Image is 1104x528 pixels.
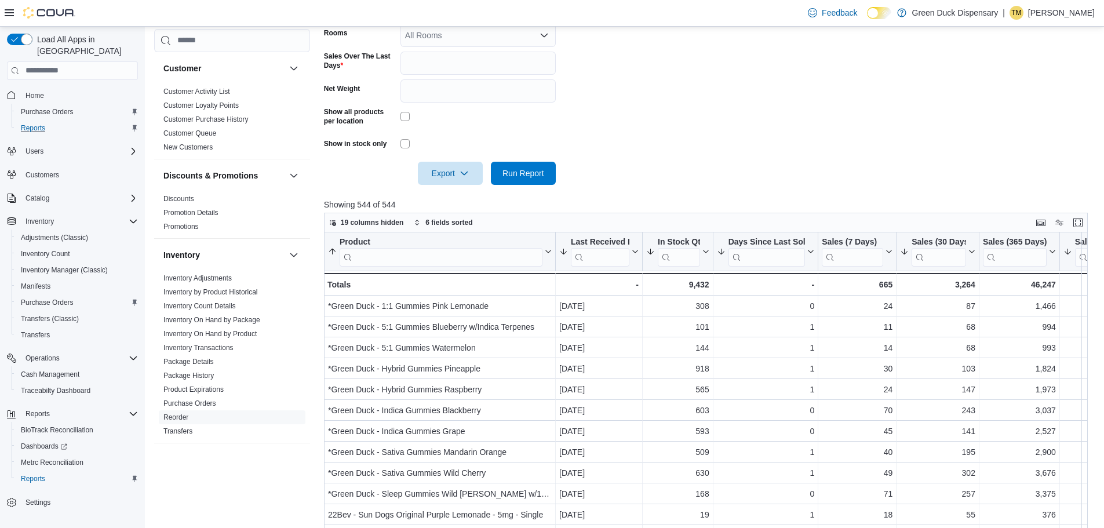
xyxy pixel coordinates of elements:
div: 665 [822,278,892,292]
a: Customers [21,168,64,182]
span: Home [25,91,44,100]
a: Customer Purchase History [163,115,249,123]
span: Inventory [25,217,54,226]
div: Last Received Date [571,236,629,266]
span: Transfers [21,330,50,340]
button: Customer [163,63,285,74]
div: 3,676 [983,466,1056,480]
div: 0 [716,487,814,501]
a: Manifests [16,279,55,293]
button: Inventory Count [12,246,143,262]
button: Inventory [2,213,143,230]
button: Export [418,162,483,185]
button: Operations [2,350,143,366]
span: Inventory Transactions [163,343,234,352]
a: Settings [21,496,55,509]
label: Rooms [324,28,348,38]
span: Promotion Details [163,208,218,217]
span: Transfers [16,328,138,342]
div: 0 [716,403,814,417]
div: [DATE] [559,341,639,355]
div: Totals [327,278,552,292]
button: 6 fields sorted [409,216,477,230]
div: - [559,278,639,292]
a: Cash Management [16,367,84,381]
h3: Inventory [163,249,200,261]
a: Inventory Count [16,247,75,261]
div: *Green Duck - 1:1 Gummies Pink Lemonade [328,299,552,313]
div: 376 [983,508,1056,522]
span: Inventory Count Details [163,301,236,311]
div: 22Bev - Sun Dogs Original Purple Lemonade - 5mg - Single [328,508,552,522]
span: Customer Queue [163,129,216,138]
button: Transfers [12,327,143,343]
span: TM [1011,6,1021,20]
h3: Customer [163,63,201,74]
a: Transfers [163,427,192,435]
span: Inventory On Hand by Product [163,329,257,338]
a: Product Expirations [163,385,224,394]
div: 0 [716,299,814,313]
a: Promotions [163,223,199,231]
a: Inventory by Product Historical [163,288,258,296]
span: Run Report [502,167,544,179]
button: Days Since Last Sold [716,236,814,266]
div: - [716,278,814,292]
span: Users [21,144,138,158]
div: 302 [900,466,975,480]
span: 6 fields sorted [425,218,472,227]
div: Days Since Last Sold [728,236,805,247]
div: 994 [983,320,1056,334]
span: Purchase Orders [163,399,216,408]
span: Promotions [163,222,199,231]
img: Cova [23,7,75,19]
div: 308 [646,299,709,313]
div: Last Received Date [571,236,629,247]
span: Metrc Reconciliation [16,456,138,469]
div: 45 [822,424,892,438]
div: 195 [900,445,975,459]
div: *Green Duck - Hybrid Gummies Raspberry [328,383,552,396]
p: | [1003,6,1005,20]
button: Sales (30 Days) [900,236,975,266]
div: 46,247 [983,278,1056,292]
div: 1 [716,466,814,480]
span: Transfers [163,427,192,436]
a: Promotion Details [163,209,218,217]
div: [DATE] [559,320,639,334]
div: *Green Duck - Indica Gummies Grape [328,424,552,438]
span: Inventory On Hand by Package [163,315,260,325]
div: [DATE] [559,445,639,459]
span: Reports [16,121,138,135]
span: Purchase Orders [21,298,74,307]
div: 993 [983,341,1056,355]
button: Inventory [21,214,59,228]
span: Package Details [163,357,214,366]
span: Discounts [163,194,194,203]
span: Manifests [16,279,138,293]
a: Transfers (Classic) [16,312,83,326]
span: Catalog [25,194,49,203]
button: Adjustments (Classic) [12,230,143,246]
button: Run Report [491,162,556,185]
button: Sales (7 Days) [822,236,892,266]
span: Adjustments (Classic) [16,231,138,245]
div: 243 [900,403,975,417]
button: Sales (365 Days) [983,236,1056,266]
button: Metrc Reconciliation [12,454,143,471]
div: Product [340,236,542,247]
button: Customers [2,166,143,183]
span: Reports [21,474,45,483]
button: Home [2,87,143,104]
button: Purchase Orders [12,104,143,120]
div: *Green Duck - 5:1 Gummies Blueberry w/Indica Terpenes [328,320,552,334]
span: Inventory Manager (Classic) [21,265,108,275]
div: 68 [900,341,975,355]
span: Home [21,88,138,103]
div: 0 [716,424,814,438]
div: *Green Duck - Sativa Gummies Mandarin Orange [328,445,552,459]
a: Discounts [163,195,194,203]
span: BioTrack Reconciliation [16,423,138,437]
label: Net Weight [324,84,360,93]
